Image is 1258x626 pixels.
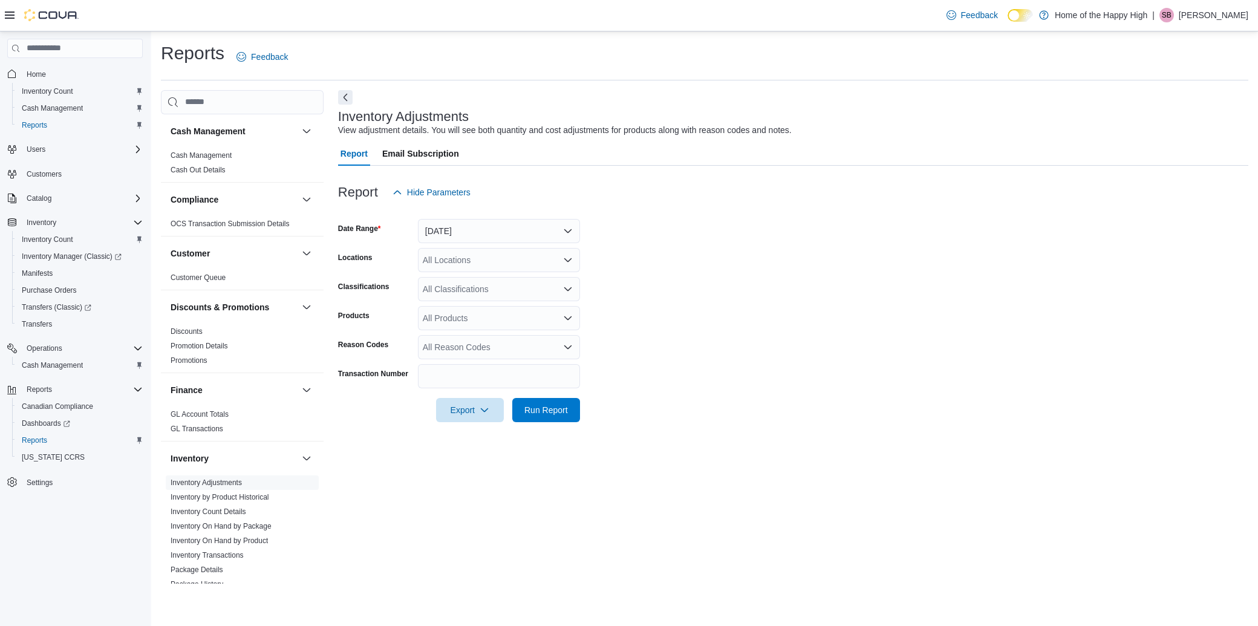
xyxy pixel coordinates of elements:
[27,385,52,394] span: Reports
[22,86,73,96] span: Inventory Count
[12,231,148,248] button: Inventory Count
[338,253,373,262] label: Locations
[171,565,223,575] span: Package Details
[524,404,568,416] span: Run Report
[22,67,143,82] span: Home
[338,224,381,233] label: Date Range
[17,358,88,373] a: Cash Management
[12,117,148,134] button: Reports
[299,300,314,315] button: Discounts & Promotions
[22,360,83,370] span: Cash Management
[161,217,324,236] div: Compliance
[171,452,297,465] button: Inventory
[171,384,297,396] button: Finance
[338,109,469,124] h3: Inventory Adjustments
[22,474,143,489] span: Settings
[2,141,148,158] button: Users
[22,67,51,82] a: Home
[27,70,46,79] span: Home
[17,249,143,264] span: Inventory Manager (Classic)
[299,451,314,466] button: Inventory
[171,580,223,589] a: Package History
[1179,8,1248,22] p: [PERSON_NAME]
[171,301,297,313] button: Discounts & Promotions
[161,324,324,373] div: Discounts & Promotions
[299,383,314,397] button: Finance
[22,475,57,490] a: Settings
[12,299,148,316] a: Transfers (Classic)
[171,194,218,206] h3: Compliance
[961,9,998,21] span: Feedback
[22,235,73,244] span: Inventory Count
[436,398,504,422] button: Export
[17,249,126,264] a: Inventory Manager (Classic)
[12,432,148,449] button: Reports
[1152,8,1155,22] p: |
[563,255,573,265] button: Open list of options
[338,90,353,105] button: Next
[22,191,56,206] button: Catalog
[12,449,148,466] button: [US_STATE] CCRS
[22,252,122,261] span: Inventory Manager (Classic)
[171,327,203,336] span: Discounts
[338,340,388,350] label: Reason Codes
[17,84,143,99] span: Inventory Count
[22,435,47,445] span: Reports
[17,450,90,465] a: [US_STATE] CCRS
[24,9,79,21] img: Cova
[17,416,75,431] a: Dashboards
[171,550,244,560] span: Inventory Transactions
[171,356,207,365] a: Promotions
[22,142,50,157] button: Users
[171,247,210,259] h3: Customer
[171,424,223,434] span: GL Transactions
[2,214,148,231] button: Inventory
[171,125,246,137] h3: Cash Management
[22,166,143,181] span: Customers
[27,218,56,227] span: Inventory
[22,191,143,206] span: Catalog
[12,83,148,100] button: Inventory Count
[17,283,143,298] span: Purchase Orders
[171,452,209,465] h3: Inventory
[161,148,324,182] div: Cash Management
[2,340,148,357] button: Operations
[17,433,143,448] span: Reports
[27,169,62,179] span: Customers
[22,215,61,230] button: Inventory
[171,247,297,259] button: Customer
[171,273,226,282] span: Customer Queue
[22,103,83,113] span: Cash Management
[171,194,297,206] button: Compliance
[338,311,370,321] label: Products
[17,84,78,99] a: Inventory Count
[388,180,475,204] button: Hide Parameters
[17,433,52,448] a: Reports
[382,142,459,166] span: Email Subscription
[12,415,148,432] a: Dashboards
[171,566,223,574] a: Package Details
[22,142,143,157] span: Users
[341,142,368,166] span: Report
[1159,8,1174,22] div: Sher Buchholtz
[27,478,53,487] span: Settings
[17,300,96,315] a: Transfers (Classic)
[2,65,148,83] button: Home
[12,100,148,117] button: Cash Management
[7,60,143,523] nav: Complex example
[17,101,88,116] a: Cash Management
[171,166,226,174] a: Cash Out Details
[12,357,148,374] button: Cash Management
[171,273,226,282] a: Customer Queue
[171,165,226,175] span: Cash Out Details
[171,536,268,545] a: Inventory On Hand by Product
[161,270,324,290] div: Customer
[2,165,148,183] button: Customers
[27,344,62,353] span: Operations
[17,118,52,132] a: Reports
[171,301,269,313] h3: Discounts & Promotions
[17,266,57,281] a: Manifests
